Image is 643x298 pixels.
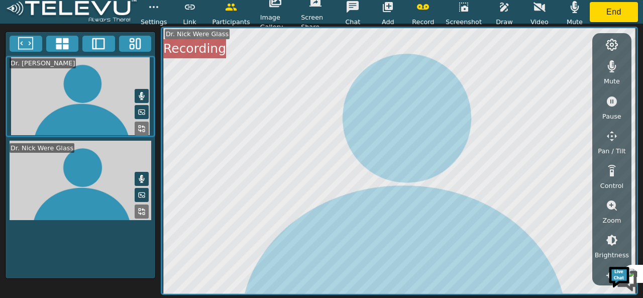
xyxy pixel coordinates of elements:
[82,36,115,52] button: Two Window Medium
[10,143,74,153] div: Dr. Nick Were Glass
[135,122,149,136] button: Replace Feed
[301,13,330,32] span: Screen Share
[10,36,42,52] button: Fullscreen
[530,17,549,27] span: Video
[135,188,149,202] button: Picture in Picture
[10,58,76,68] div: Dr. [PERSON_NAME]
[446,17,482,27] span: Screenshot
[58,86,139,188] span: We're online!
[260,13,291,32] span: Image Gallery
[163,39,226,58] div: Recording
[600,181,623,190] span: Control
[17,47,42,72] img: d_736959983_company_1615157101543_736959983
[382,17,394,27] span: Add
[46,36,79,52] button: 4x4
[135,105,149,119] button: Picture in Picture
[590,2,638,22] button: End
[496,17,512,27] span: Draw
[52,53,169,66] div: Chat with us now
[604,76,620,86] span: Mute
[165,5,189,29] div: Minimize live chat window
[141,17,167,27] span: Settings
[5,194,191,230] textarea: Type your message and hit 'Enter'
[412,17,434,27] span: Record
[119,36,152,52] button: Three Window Medium
[595,250,629,260] span: Brightness
[183,17,196,27] span: Link
[135,89,149,103] button: Mute
[602,112,621,121] span: Pause
[608,263,638,293] img: Chat Widget
[598,146,625,156] span: Pan / Tilt
[602,216,621,225] span: Zoom
[345,17,360,27] span: Chat
[567,17,583,27] span: Mute
[135,172,149,186] button: Mute
[212,17,250,27] span: Participants
[165,29,230,39] div: Dr. Nick Were Glass
[135,205,149,219] button: Replace Feed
